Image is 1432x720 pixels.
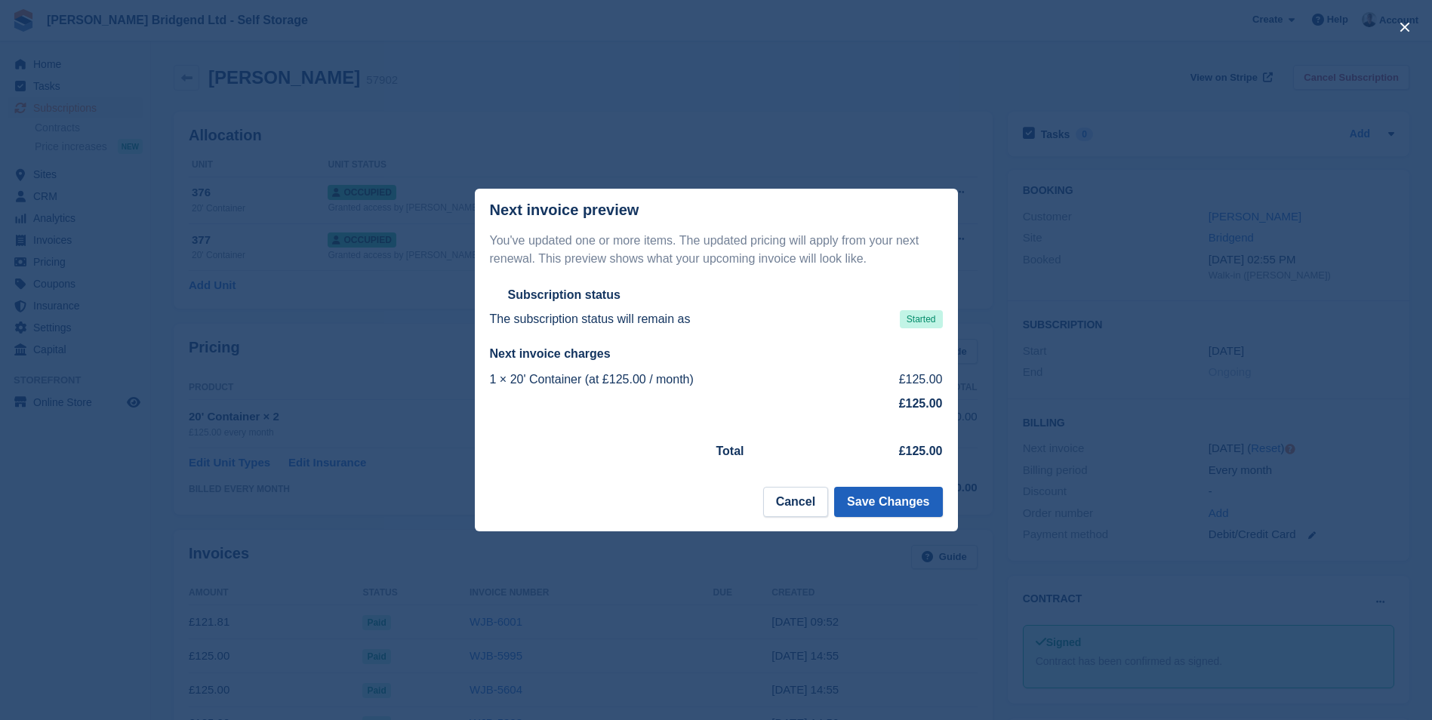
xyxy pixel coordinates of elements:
h2: Subscription status [508,288,621,303]
button: Cancel [763,487,828,517]
button: close [1393,15,1417,39]
td: £125.00 [863,368,943,392]
strong: £125.00 [899,445,943,457]
span: Started [900,310,943,328]
button: Save Changes [834,487,942,517]
strong: Total [716,445,744,457]
h2: Next invoice charges [490,346,943,362]
strong: £125.00 [899,397,943,410]
p: You've updated one or more items. The updated pricing will apply from your next renewal. This pre... [490,232,943,268]
p: The subscription status will remain as [490,310,691,328]
p: Next invoice preview [490,202,639,219]
td: 1 × 20' Container (at £125.00 / month) [490,368,863,392]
